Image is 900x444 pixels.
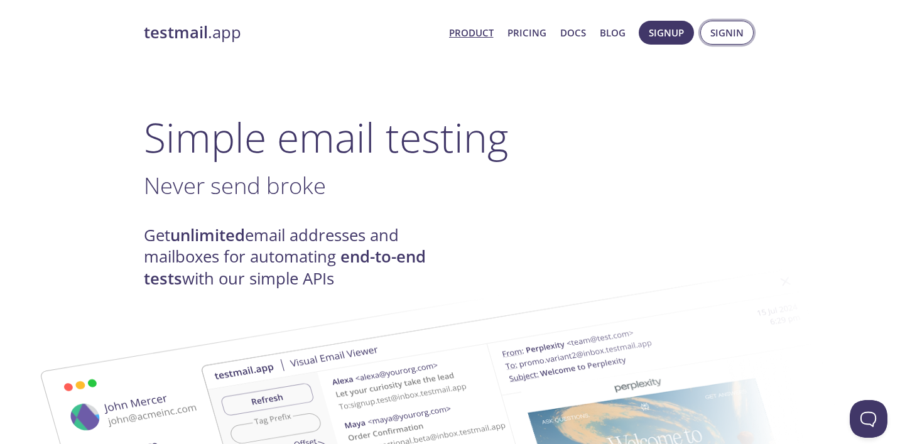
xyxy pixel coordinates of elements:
strong: testmail [144,21,208,43]
a: testmail.app [144,22,439,43]
h4: Get email addresses and mailboxes for automating with our simple APIs [144,225,450,290]
a: Docs [560,24,586,41]
span: Signin [710,24,744,41]
button: Signup [639,21,694,45]
span: Never send broke [144,170,326,201]
h1: Simple email testing [144,113,757,161]
strong: end-to-end tests [144,246,426,289]
strong: unlimited [170,224,245,246]
span: Signup [649,24,684,41]
a: Blog [600,24,626,41]
iframe: Help Scout Beacon - Open [850,400,887,438]
a: Pricing [507,24,546,41]
a: Product [449,24,494,41]
button: Signin [700,21,754,45]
